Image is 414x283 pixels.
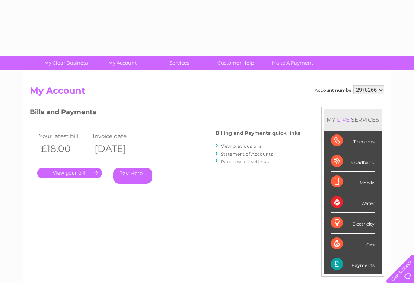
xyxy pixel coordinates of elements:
[216,130,300,136] h4: Billing and Payments quick links
[37,141,91,156] th: £18.00
[113,168,152,184] a: Pay Here
[221,151,273,157] a: Statement of Accounts
[315,85,384,94] div: Account number
[91,131,144,141] td: Invoice date
[262,56,323,70] a: Make A Payment
[331,234,375,254] div: Gas
[221,143,262,149] a: View previous bills
[92,56,153,70] a: My Account
[30,85,384,100] h2: My Account
[149,56,210,70] a: Services
[205,56,267,70] a: Customer Help
[331,172,375,192] div: Mobile
[35,56,97,70] a: My Clear Business
[37,131,91,141] td: Your latest bill
[331,131,375,151] div: Telecoms
[324,109,382,130] div: MY SERVICES
[331,213,375,233] div: Electricity
[221,159,269,164] a: Paperless bill settings
[335,116,351,123] div: LIVE
[30,107,300,120] h3: Bills and Payments
[331,151,375,172] div: Broadband
[331,192,375,213] div: Water
[37,168,102,178] a: .
[331,254,375,274] div: Payments
[91,141,144,156] th: [DATE]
